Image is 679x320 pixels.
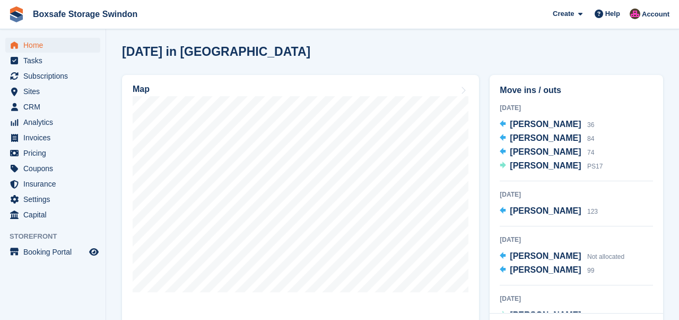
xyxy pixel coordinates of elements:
[8,6,24,22] img: stora-icon-8386f47178a22dfd0bd8f6a31ec36ba5ce8667c1dd55bd0f319d3a0aa187defe.svg
[122,45,310,59] h2: [DATE] in [GEOGRAPHIC_DATA]
[5,38,100,53] a: menu
[553,9,574,19] span: Create
[5,207,100,222] a: menu
[510,120,581,129] span: [PERSON_NAME]
[88,246,100,258] a: Preview store
[510,265,581,274] span: [PERSON_NAME]
[133,85,150,94] h2: Map
[5,176,100,191] a: menu
[23,130,87,145] span: Invoices
[23,207,87,222] span: Capital
[5,130,100,145] a: menu
[23,146,87,161] span: Pricing
[5,192,100,207] a: menu
[5,69,100,83] a: menu
[630,9,640,19] img: Philip Matthews
[5,99,100,114] a: menu
[605,9,620,19] span: Help
[500,190,653,199] div: [DATE]
[23,192,87,207] span: Settings
[500,205,598,218] a: [PERSON_NAME] 123
[5,84,100,99] a: menu
[500,84,653,97] h2: Move ins / outs
[500,132,594,146] a: [PERSON_NAME] 84
[10,231,106,242] span: Storefront
[587,267,594,274] span: 99
[5,161,100,176] a: menu
[23,38,87,53] span: Home
[500,118,594,132] a: [PERSON_NAME] 36
[500,294,653,304] div: [DATE]
[510,133,581,142] span: [PERSON_NAME]
[587,121,594,129] span: 36
[587,163,603,170] span: PS17
[587,253,624,260] span: Not allocated
[23,53,87,68] span: Tasks
[5,53,100,68] a: menu
[23,115,87,130] span: Analytics
[510,206,581,215] span: [PERSON_NAME]
[510,310,581,319] span: [PERSON_NAME]
[5,115,100,130] a: menu
[642,9,669,20] span: Account
[5,146,100,161] a: menu
[23,176,87,191] span: Insurance
[587,312,624,319] span: Not allocated
[5,245,100,259] a: menu
[500,250,624,264] a: [PERSON_NAME] Not allocated
[23,99,87,114] span: CRM
[500,146,594,159] a: [PERSON_NAME] 74
[500,103,653,113] div: [DATE]
[29,5,142,23] a: Boxsafe Storage Swindon
[510,161,581,170] span: [PERSON_NAME]
[23,84,87,99] span: Sites
[587,208,598,215] span: 123
[500,264,594,277] a: [PERSON_NAME] 99
[587,149,594,156] span: 74
[500,235,653,245] div: [DATE]
[510,251,581,260] span: [PERSON_NAME]
[500,159,603,173] a: [PERSON_NAME] PS17
[23,69,87,83] span: Subscriptions
[23,161,87,176] span: Coupons
[510,147,581,156] span: [PERSON_NAME]
[587,135,594,142] span: 84
[23,245,87,259] span: Booking Portal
